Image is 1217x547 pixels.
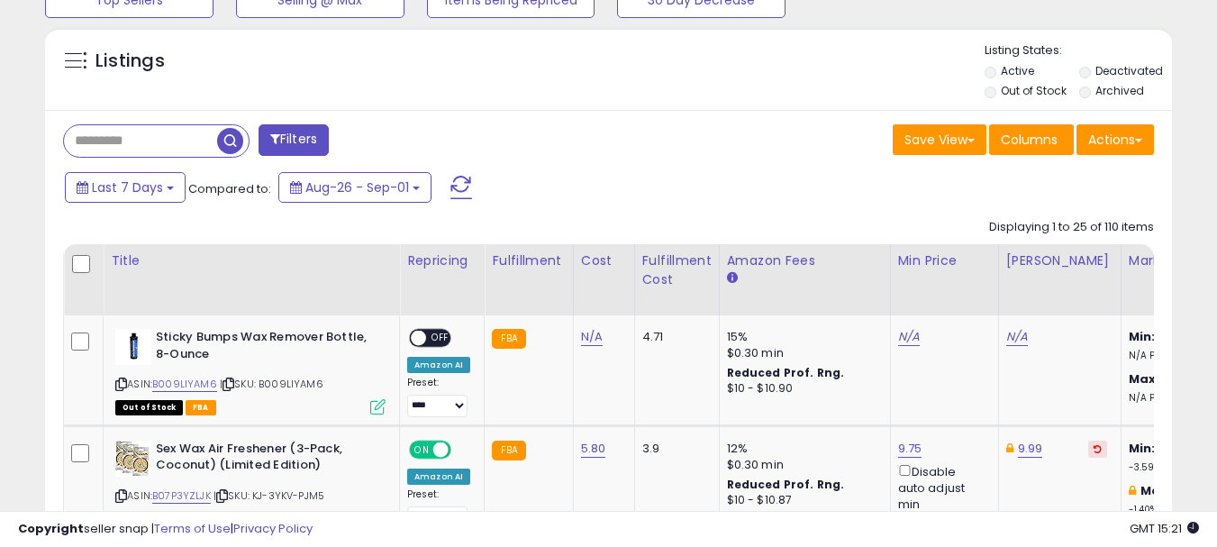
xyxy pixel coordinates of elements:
button: Save View [893,124,986,155]
a: B07P3YZLJK [152,488,211,504]
span: All listings that are currently out of stock and unavailable for purchase on Amazon [115,400,183,415]
div: Preset: [407,488,470,529]
a: 9.99 [1018,440,1043,458]
b: Min: [1129,440,1156,457]
div: Fulfillment Cost [642,251,712,289]
a: Terms of Use [154,520,231,537]
div: $0.30 min [727,345,876,361]
div: $10 - $10.87 [727,493,876,508]
div: Amazon Fees [727,251,883,270]
label: Archived [1095,83,1144,98]
small: FBA [492,441,525,460]
div: Amazon AI [407,357,470,373]
button: Aug-26 - Sep-01 [278,172,431,203]
img: 31-CaOWONaL._SL40_.jpg [115,329,151,365]
div: seller snap | | [18,521,313,538]
span: OFF [449,442,477,457]
div: ASIN: [115,329,386,413]
div: Fulfillment [492,251,565,270]
h5: Listings [95,49,165,74]
div: $10 - $10.90 [727,381,876,397]
span: Compared to: [188,180,271,197]
b: Max: [1140,482,1172,499]
a: B009LIYAM6 [152,377,217,392]
div: Amazon AI [407,469,470,485]
span: Last 7 Days [92,178,163,196]
b: Reduced Prof. Rng. [727,477,845,492]
b: Sex Wax Air Freshener (3-Pack, Coconut) (Limited Edition) [156,441,375,479]
div: Displaying 1 to 25 of 110 items [989,219,1154,236]
b: Sticky Bumps Wax Remover Bottle, 8-Ounce [156,329,375,367]
a: 5.80 [581,440,606,458]
a: 9.75 [898,440,922,458]
span: Columns [1001,131,1058,149]
div: Title [111,251,392,270]
div: Min Price [898,251,991,270]
div: ASIN: [115,441,386,524]
div: Repricing [407,251,477,270]
div: 15% [727,329,876,345]
span: ON [411,442,433,457]
span: Aug-26 - Sep-01 [305,178,409,196]
small: Amazon Fees. [727,270,738,287]
span: | SKU: KJ-3YKV-PJM5 [213,488,324,503]
a: N/A [581,328,603,346]
div: $0.30 min [727,457,876,473]
b: Reduced Prof. Rng. [727,365,845,380]
small: FBA [492,329,525,349]
label: Out of Stock [1001,83,1067,98]
span: 2025-09-9 15:21 GMT [1130,520,1199,537]
div: 3.9 [642,441,705,457]
strong: Copyright [18,520,84,537]
div: [PERSON_NAME] [1006,251,1113,270]
img: 51hFJ6UAymL._SL40_.jpg [115,441,151,477]
button: Columns [989,124,1074,155]
div: Disable auto adjust min [898,461,985,514]
label: Deactivated [1095,63,1163,78]
a: Privacy Policy [233,520,313,537]
div: 12% [727,441,876,457]
b: Max: [1129,370,1160,387]
b: Min: [1129,328,1156,345]
button: Last 7 Days [65,172,186,203]
a: N/A [1006,328,1028,346]
div: Preset: [407,377,470,417]
a: N/A [898,328,920,346]
button: Filters [259,124,329,156]
p: Listing States: [985,42,1172,59]
span: OFF [426,331,455,346]
span: | SKU: B009LIYAM6 [220,377,323,391]
label: Active [1001,63,1034,78]
div: Cost [581,251,627,270]
button: Actions [1076,124,1154,155]
div: 4.71 [642,329,705,345]
span: FBA [186,400,216,415]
